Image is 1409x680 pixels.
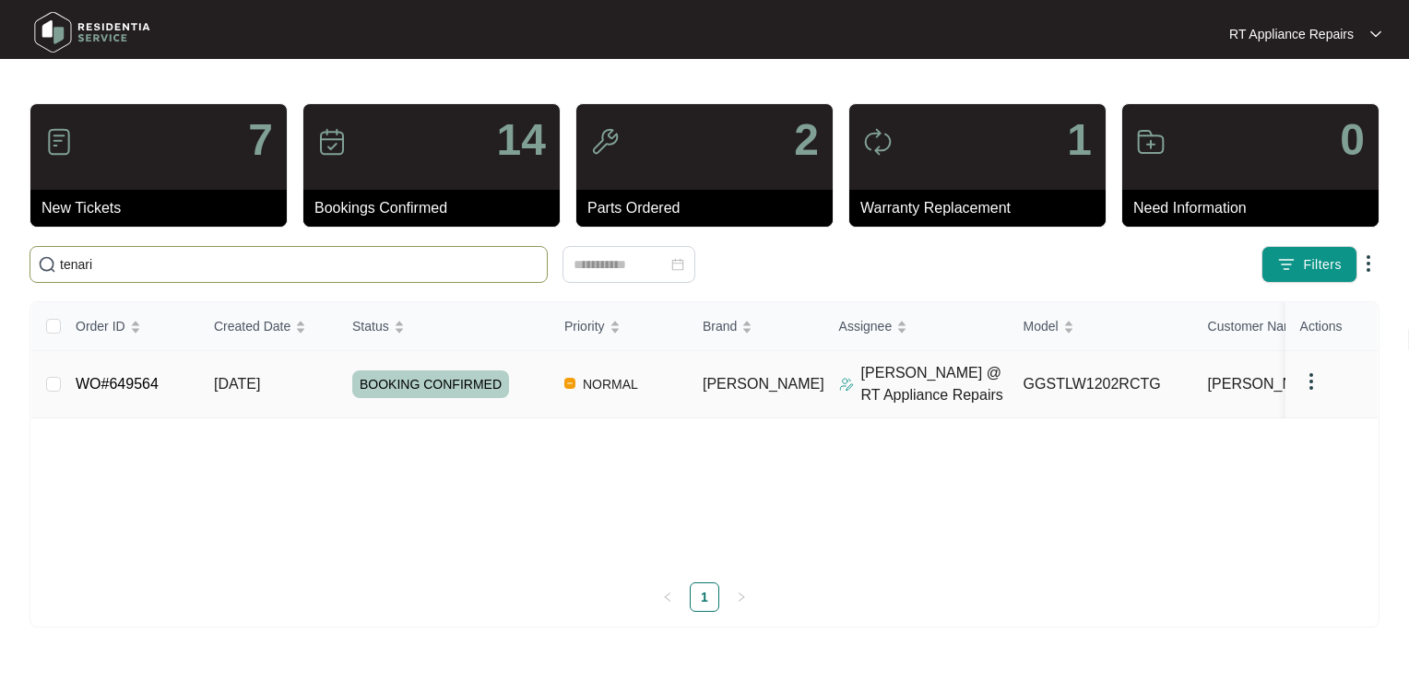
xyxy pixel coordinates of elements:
[1303,255,1342,275] span: Filters
[860,197,1106,219] p: Warranty Replacement
[44,127,74,157] img: icon
[824,302,1009,351] th: Assignee
[703,316,737,336] span: Brand
[1067,118,1092,162] p: 1
[317,127,347,157] img: icon
[839,316,893,336] span: Assignee
[38,255,56,274] img: search-icon
[214,316,290,336] span: Created Date
[1133,197,1379,219] p: Need Information
[60,254,539,275] input: Search by Order Id, Assignee Name, Customer Name, Brand and Model
[653,582,682,612] li: Previous Page
[703,376,824,392] span: [PERSON_NAME]
[564,378,575,389] img: Vercel Logo
[863,127,893,157] img: icon
[1208,316,1302,336] span: Customer Name
[575,373,645,395] span: NORMAL
[839,377,854,392] img: Assigner Icon
[337,302,550,351] th: Status
[736,592,747,603] span: right
[688,302,824,351] th: Brand
[861,362,1009,406] p: [PERSON_NAME] @ RT Appliance Repairs
[1370,29,1381,39] img: dropdown arrow
[352,370,509,398] span: BOOKING CONFIRMED
[1009,351,1193,418] td: GGSTLW1202RCTG
[61,302,199,351] th: Order ID
[41,197,287,219] p: New Tickets
[1024,316,1059,336] span: Model
[1340,118,1365,162] p: 0
[653,582,682,612] button: left
[1229,25,1354,43] p: RT Appliance Repairs
[1193,302,1378,351] th: Customer Name
[352,316,389,336] span: Status
[1261,246,1357,283] button: filter iconFilters
[590,127,620,157] img: icon
[587,197,833,219] p: Parts Ordered
[1285,302,1378,351] th: Actions
[662,592,673,603] span: left
[1136,127,1166,157] img: icon
[199,302,337,351] th: Created Date
[214,376,260,392] span: [DATE]
[76,376,159,392] a: WO#649564
[497,118,546,162] p: 14
[28,5,157,60] img: residentia service logo
[1357,252,1379,275] img: dropdown arrow
[727,582,756,612] button: right
[76,316,125,336] span: Order ID
[314,197,560,219] p: Bookings Confirmed
[1208,373,1330,395] span: [PERSON_NAME]
[564,316,605,336] span: Priority
[691,583,718,611] a: 1
[1300,370,1322,393] img: dropdown arrow
[248,118,273,162] p: 7
[690,582,719,612] li: 1
[727,582,756,612] li: Next Page
[794,118,819,162] p: 2
[1009,302,1193,351] th: Model
[550,302,688,351] th: Priority
[1277,255,1296,274] img: filter icon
